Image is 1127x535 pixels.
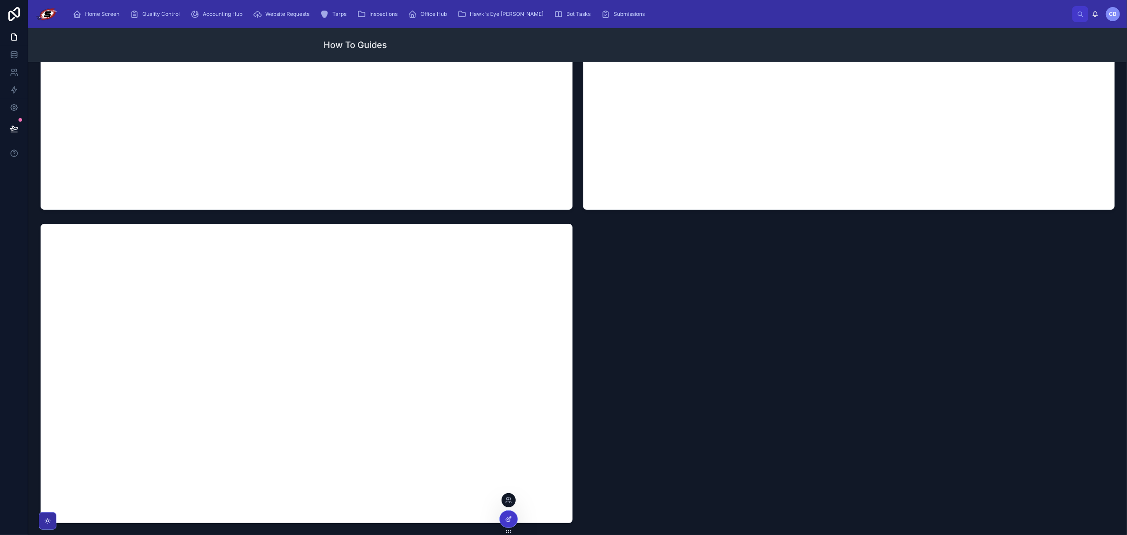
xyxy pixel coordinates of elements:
span: Quality Control [142,11,180,18]
a: Office Hub [405,6,453,22]
span: Inspections [369,11,398,18]
span: Accounting Hub [203,11,242,18]
span: CB [1109,11,1117,18]
a: Submissions [599,6,651,22]
span: Tarps [332,11,346,18]
a: Website Requests [250,6,316,22]
a: Quality Control [127,6,186,22]
a: Inspections [354,6,404,22]
span: Website Requests [265,11,309,18]
a: Tarps [317,6,353,22]
img: App logo [35,7,59,21]
div: scrollable content [66,4,1072,24]
a: Home Screen [70,6,126,22]
a: Hawk's Eye [PERSON_NAME] [455,6,550,22]
span: Bot Tasks [566,11,591,18]
span: Home Screen [85,11,119,18]
a: Accounting Hub [188,6,249,22]
span: Office Hub [420,11,447,18]
span: Submissions [614,11,645,18]
a: Bot Tasks [551,6,597,22]
span: Hawk's Eye [PERSON_NAME] [470,11,543,18]
h1: How To Guides [324,39,387,51]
